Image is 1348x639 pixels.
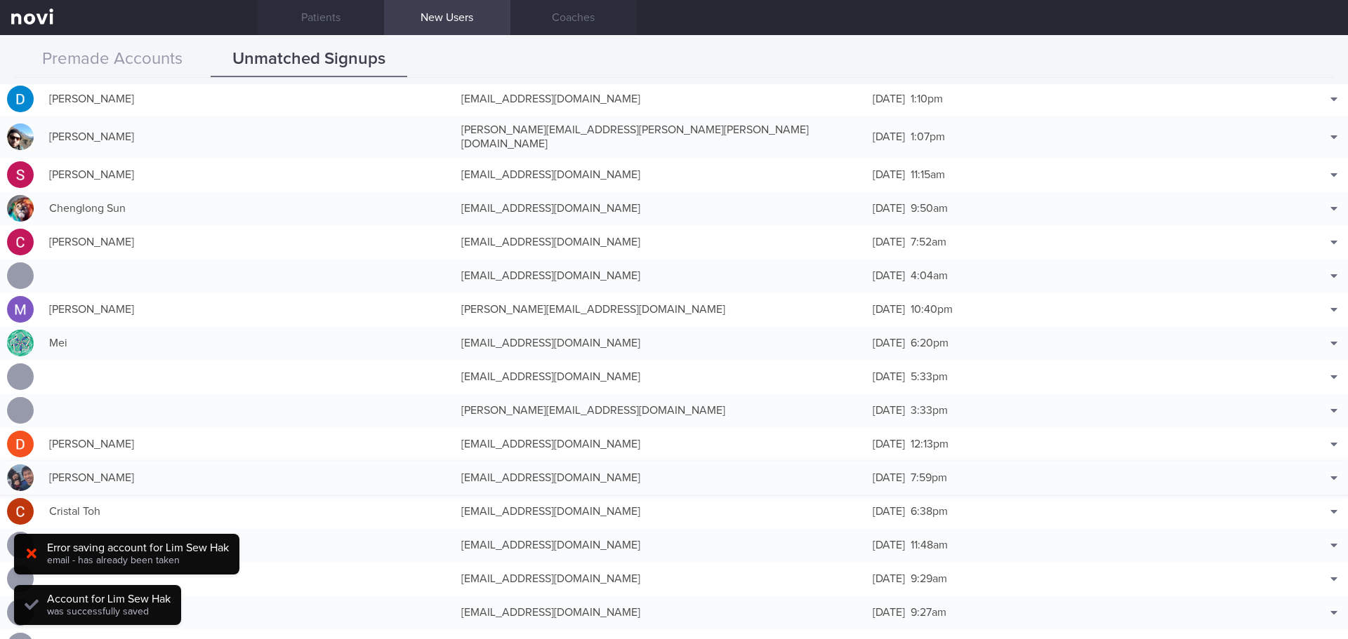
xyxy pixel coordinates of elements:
div: [PERSON_NAME] [42,228,454,256]
div: [EMAIL_ADDRESS][DOMAIN_NAME] [454,497,866,525]
span: was successfully saved [47,607,149,617]
span: [DATE] [873,405,905,416]
span: [DATE] [873,93,905,105]
div: [PERSON_NAME] [42,85,454,113]
div: [PERSON_NAME] [42,295,454,323]
span: [DATE] [873,236,905,248]
span: email - has already been taken [47,556,180,565]
div: Mei [42,329,454,357]
span: 3:33pm [911,405,948,416]
div: [PERSON_NAME][EMAIL_ADDRESS][PERSON_NAME][PERSON_NAME][DOMAIN_NAME] [454,116,866,158]
span: [DATE] [873,270,905,281]
span: [DATE] [873,203,905,214]
span: [DATE] [873,337,905,349]
div: [EMAIL_ADDRESS][DOMAIN_NAME] [454,363,866,391]
div: [PERSON_NAME] [42,430,454,458]
span: 6:38pm [911,506,948,517]
div: [EMAIL_ADDRESS][DOMAIN_NAME] [454,329,866,357]
span: 11:15am [911,169,945,180]
div: [PERSON_NAME][EMAIL_ADDRESS][DOMAIN_NAME] [454,295,866,323]
span: [DATE] [873,607,905,618]
span: [DATE] [873,304,905,315]
div: [EMAIL_ADDRESS][DOMAIN_NAME] [454,531,866,559]
span: [DATE] [873,506,905,517]
div: Chenglong Sun [42,194,454,222]
span: 9:29am [911,573,947,584]
div: [EMAIL_ADDRESS][DOMAIN_NAME] [454,464,866,492]
div: [PERSON_NAME] [42,123,454,151]
span: 7:52am [911,236,946,248]
span: 10:40pm [911,304,953,315]
span: 9:50am [911,203,948,214]
button: Unmatched Signups [211,42,407,77]
div: [PERSON_NAME][EMAIL_ADDRESS][DOMAIN_NAME] [454,396,866,424]
span: 9:27am [911,607,946,618]
div: [PERSON_NAME] [42,464,454,492]
div: [EMAIL_ADDRESS][DOMAIN_NAME] [454,161,866,189]
span: 6:20pm [911,337,949,349]
div: [EMAIL_ADDRESS][DOMAIN_NAME] [454,430,866,458]
div: [EMAIL_ADDRESS][DOMAIN_NAME] [454,598,866,626]
div: [EMAIL_ADDRESS][DOMAIN_NAME] [454,228,866,256]
button: Premade Accounts [14,42,211,77]
span: [DATE] [873,169,905,180]
span: [DATE] [873,371,905,382]
div: [EMAIL_ADDRESS][DOMAIN_NAME] [454,85,866,113]
span: 1:10pm [911,93,943,105]
div: Account for Lim Sew Hak [47,592,171,606]
div: [PERSON_NAME] [42,161,454,189]
span: 11:48am [911,539,948,551]
span: [DATE] [873,573,905,584]
span: [DATE] [873,438,905,450]
span: 1:07pm [911,131,945,142]
span: 12:13pm [911,438,949,450]
span: 5:33pm [911,371,948,382]
span: [DATE] [873,131,905,142]
div: [EMAIL_ADDRESS][DOMAIN_NAME] [454,565,866,593]
div: Error saving account for Lim Sew Hak [47,541,229,555]
span: 7:59pm [911,472,947,483]
span: 4:04am [911,270,948,281]
div: [EMAIL_ADDRESS][DOMAIN_NAME] [454,194,866,222]
span: [DATE] [873,472,905,483]
div: [EMAIL_ADDRESS][DOMAIN_NAME] [454,262,866,290]
span: [DATE] [873,539,905,551]
div: Cristal Toh [42,497,454,525]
